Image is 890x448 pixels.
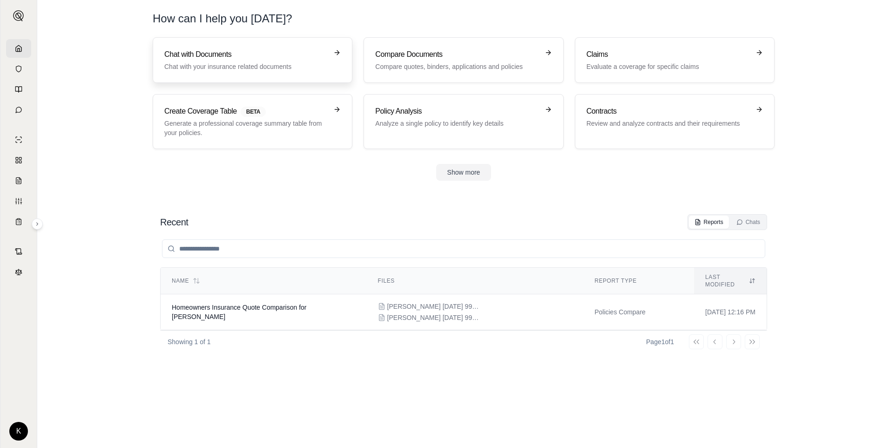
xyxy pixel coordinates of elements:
[6,263,31,281] a: Legal Search Engine
[164,49,328,60] h3: Chat with Documents
[375,106,539,117] h3: Policy Analysis
[153,37,352,83] a: Chat with DocumentsChat with your insurance related documents
[164,62,328,71] p: Chat with your insurance related documents
[13,10,24,21] img: Expand sidebar
[364,37,563,83] a: Compare DocumentsCompare quotes, binders, applications and policies
[32,218,43,230] button: Expand sidebar
[587,62,750,71] p: Evaluate a coverage for specific claims
[164,119,328,137] p: Generate a professional coverage summary table from your policies.
[694,294,767,330] td: [DATE] 12:16 PM
[6,39,31,58] a: Home
[583,294,694,330] td: Policies Compare
[172,277,356,285] div: Name
[153,11,775,26] h1: How can I help you [DATE]?
[9,7,28,25] button: Expand sidebar
[694,218,723,226] div: Reports
[6,242,31,261] a: Contract Analysis
[6,192,31,210] a: Custom Report
[575,94,775,149] a: ContractsReview and analyze contracts and their requirements
[583,268,694,294] th: Report Type
[6,80,31,99] a: Prompt Library
[364,94,563,149] a: Policy AnalysisAnalyze a single policy to identify key details
[705,273,755,288] div: Last modified
[375,62,539,71] p: Compare quotes, binders, applications and policies
[646,337,674,346] div: Page 1 of 1
[367,268,584,294] th: Files
[736,218,760,226] div: Chats
[587,119,750,128] p: Review and analyze contracts and their requirements
[731,216,766,229] button: Chats
[6,60,31,78] a: Documents Vault
[6,212,31,231] a: Coverage Table
[387,302,480,311] span: Janson 06-30-25 99159376 Home Quote without ext dwelling.pdf
[172,304,306,320] span: Homeowners Insurance Quote Comparison for Todd R Janson
[689,216,729,229] button: Reports
[160,216,188,229] h2: Recent
[587,106,750,117] h3: Contracts
[375,49,539,60] h3: Compare Documents
[575,37,775,83] a: ClaimsEvaluate a coverage for specific claims
[6,101,31,119] a: Chat
[387,313,480,322] span: Janson 06-30-25 99159376 Home Quote with ext dwelling coverage.pdf
[436,164,492,181] button: Show more
[9,422,28,441] div: K
[6,171,31,190] a: Claim Coverage
[153,94,352,149] a: Create Coverage TableBETAGenerate a professional coverage summary table from your policies.
[6,151,31,170] a: Policy Comparisons
[164,106,328,117] h3: Create Coverage Table
[375,119,539,128] p: Analyze a single policy to identify key details
[587,49,750,60] h3: Claims
[241,107,266,117] span: BETA
[168,337,211,346] p: Showing 1 of 1
[6,130,31,149] a: Single Policy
